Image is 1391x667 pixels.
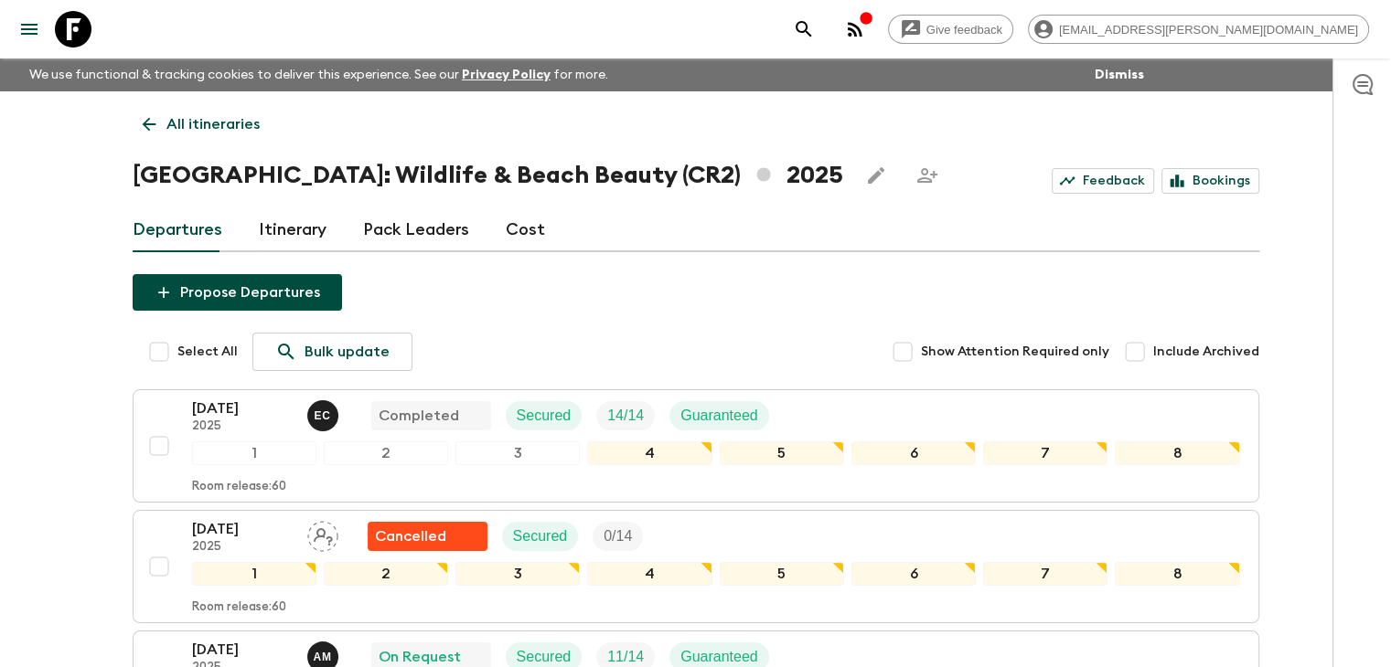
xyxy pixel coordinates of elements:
a: All itineraries [133,106,270,143]
div: 8 [1115,562,1239,586]
button: Edit this itinerary [858,157,894,194]
p: 2025 [192,419,293,434]
p: Bulk update [305,341,390,363]
p: [DATE] [192,518,293,540]
button: search adventures [786,11,822,48]
span: Select All [177,343,238,361]
p: We use functional & tracking cookies to deliver this experience. See our for more. [22,58,615,91]
span: Eduardo Caravaca [307,406,342,420]
button: Propose Departures [133,274,342,311]
div: [EMAIL_ADDRESS][PERSON_NAME][DOMAIN_NAME] [1028,15,1369,44]
div: 1 [192,562,316,586]
a: Privacy Policy [462,69,551,81]
div: 6 [851,441,976,465]
p: All itineraries [166,113,260,135]
a: Give feedback [888,15,1013,44]
div: 6 [851,562,976,586]
a: Bulk update [252,333,412,371]
h1: [GEOGRAPHIC_DATA]: Wildlife & Beach Beauty (CR2) 2025 [133,157,843,194]
a: Departures [133,208,222,252]
span: Give feedback [916,23,1012,37]
span: Share this itinerary [909,157,946,194]
span: Show Attention Required only [921,343,1109,361]
div: Secured [502,522,579,551]
button: [DATE]2025Eduardo Caravaca CompletedSecuredTrip FillGuaranteed12345678Room release:60 [133,389,1259,503]
span: Allan Morales [307,647,342,662]
span: [EMAIL_ADDRESS][PERSON_NAME][DOMAIN_NAME] [1049,23,1368,37]
div: 4 [587,562,712,586]
div: 7 [983,441,1107,465]
span: Include Archived [1153,343,1259,361]
p: [DATE] [192,639,293,661]
a: Cost [506,208,545,252]
div: 7 [983,562,1107,586]
div: Secured [506,401,583,430]
a: Itinerary [259,208,326,252]
p: 2025 [192,540,293,555]
p: A M [314,650,332,664]
button: [DATE]2025Assign pack leaderFlash Pack cancellationSecuredTrip Fill12345678Room release:60 [133,510,1259,623]
p: Secured [513,525,568,547]
div: 8 [1115,441,1239,465]
p: Room release: 60 [192,600,286,615]
div: 5 [720,562,844,586]
button: Dismiss [1090,62,1149,88]
div: 1 [192,441,316,465]
p: [DATE] [192,397,293,419]
span: Assign pack leader [307,526,338,541]
p: Room release: 60 [192,480,286,494]
a: Feedback [1052,168,1154,194]
button: menu [11,11,48,48]
a: Pack Leaders [363,208,469,252]
a: Bookings [1161,168,1259,194]
p: Secured [517,405,572,427]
